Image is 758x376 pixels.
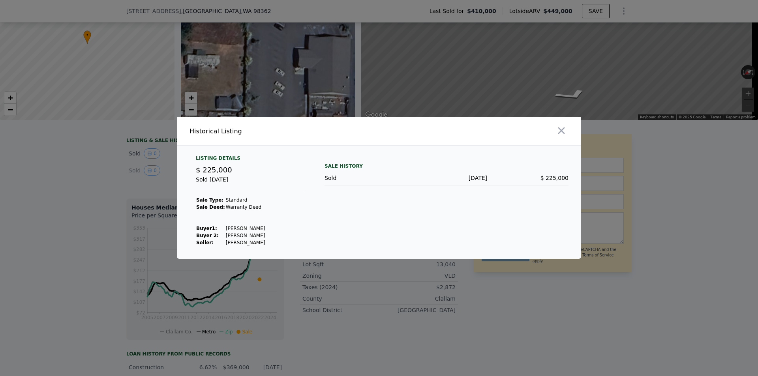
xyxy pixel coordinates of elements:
span: $ 225,000 [540,175,568,181]
div: Historical Listing [189,127,376,136]
strong: Seller : [196,240,214,245]
td: Standard [225,196,266,204]
div: Sale History [325,161,568,171]
strong: Sale Deed: [196,204,225,210]
strong: Sale Type: [196,197,223,203]
div: Listing Details [196,155,306,165]
div: Sold [DATE] [196,176,306,190]
span: $ 225,000 [196,166,232,174]
td: Warranty Deed [225,204,266,211]
td: [PERSON_NAME] [225,239,266,246]
div: [DATE] [406,174,487,182]
strong: Buyer 2: [196,233,219,238]
td: [PERSON_NAME] [225,232,266,239]
strong: Buyer 1 : [196,226,217,231]
div: Sold [325,174,406,182]
td: [PERSON_NAME] [225,225,266,232]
